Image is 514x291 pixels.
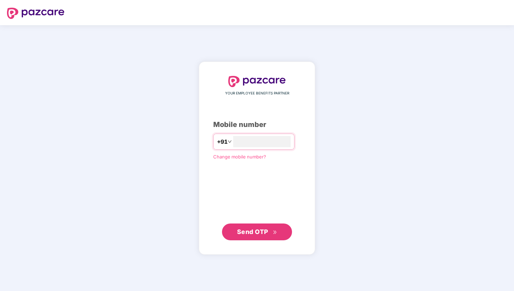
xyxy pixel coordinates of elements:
[225,91,289,96] span: YOUR EMPLOYEE BENEFITS PARTNER
[273,230,277,235] span: double-right
[7,8,64,19] img: logo
[213,119,301,130] div: Mobile number
[222,223,292,240] button: Send OTPdouble-right
[213,154,266,159] a: Change mobile number?
[237,228,268,235] span: Send OTP
[217,137,228,146] span: +91
[228,76,286,87] img: logo
[228,140,232,144] span: down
